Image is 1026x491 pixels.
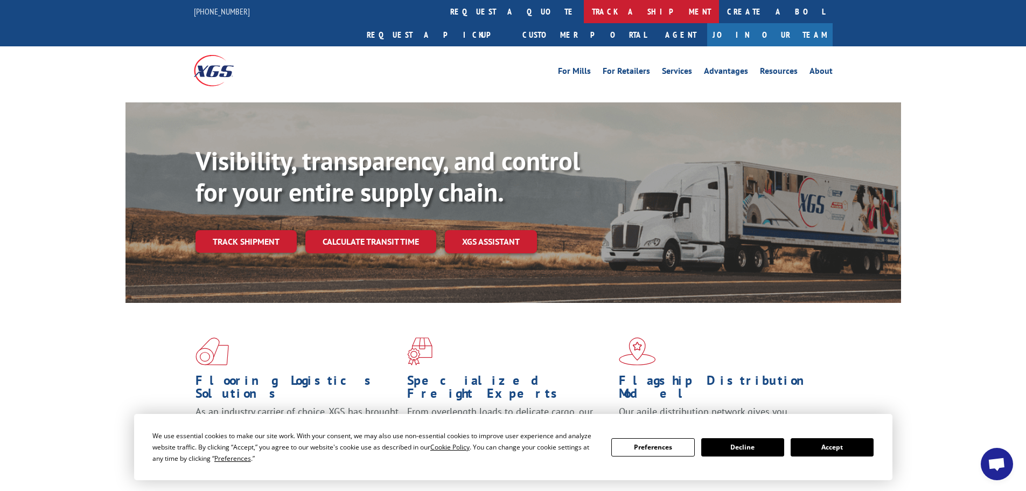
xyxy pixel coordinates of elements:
[407,337,432,365] img: xgs-icon-focused-on-flooring-red
[981,448,1013,480] div: Open chat
[611,438,694,457] button: Preferences
[704,67,748,79] a: Advantages
[214,454,251,463] span: Preferences
[619,405,817,431] span: Our agile distribution network gives you nationwide inventory management on demand.
[707,23,833,46] a: Join Our Team
[445,230,537,253] a: XGS ASSISTANT
[619,374,822,405] h1: Flagship Distribution Model
[196,374,399,405] h1: Flooring Logistics Solutions
[134,414,892,480] div: Cookie Consent Prompt
[194,6,250,17] a: [PHONE_NUMBER]
[305,230,436,253] a: Calculate transit time
[603,67,650,79] a: For Retailers
[407,374,611,405] h1: Specialized Freight Experts
[196,230,297,253] a: Track shipment
[760,67,798,79] a: Resources
[359,23,514,46] a: Request a pickup
[407,405,611,453] p: From overlength loads to delicate cargo, our experienced staff knows the best way to move your fr...
[196,337,229,365] img: xgs-icon-total-supply-chain-intelligence-red
[196,144,580,209] b: Visibility, transparency, and control for your entire supply chain.
[196,405,399,444] span: As an industry carrier of choice, XGS has brought innovation and dedication to flooring logistics...
[558,67,591,79] a: For Mills
[809,67,833,79] a: About
[430,442,470,452] span: Cookie Policy
[701,438,784,457] button: Decline
[662,67,692,79] a: Services
[152,430,598,464] div: We use essential cookies to make our site work. With your consent, we may also use non-essential ...
[654,23,707,46] a: Agent
[619,337,656,365] img: xgs-icon-flagship-distribution-model-red
[514,23,654,46] a: Customer Portal
[791,438,874,457] button: Accept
